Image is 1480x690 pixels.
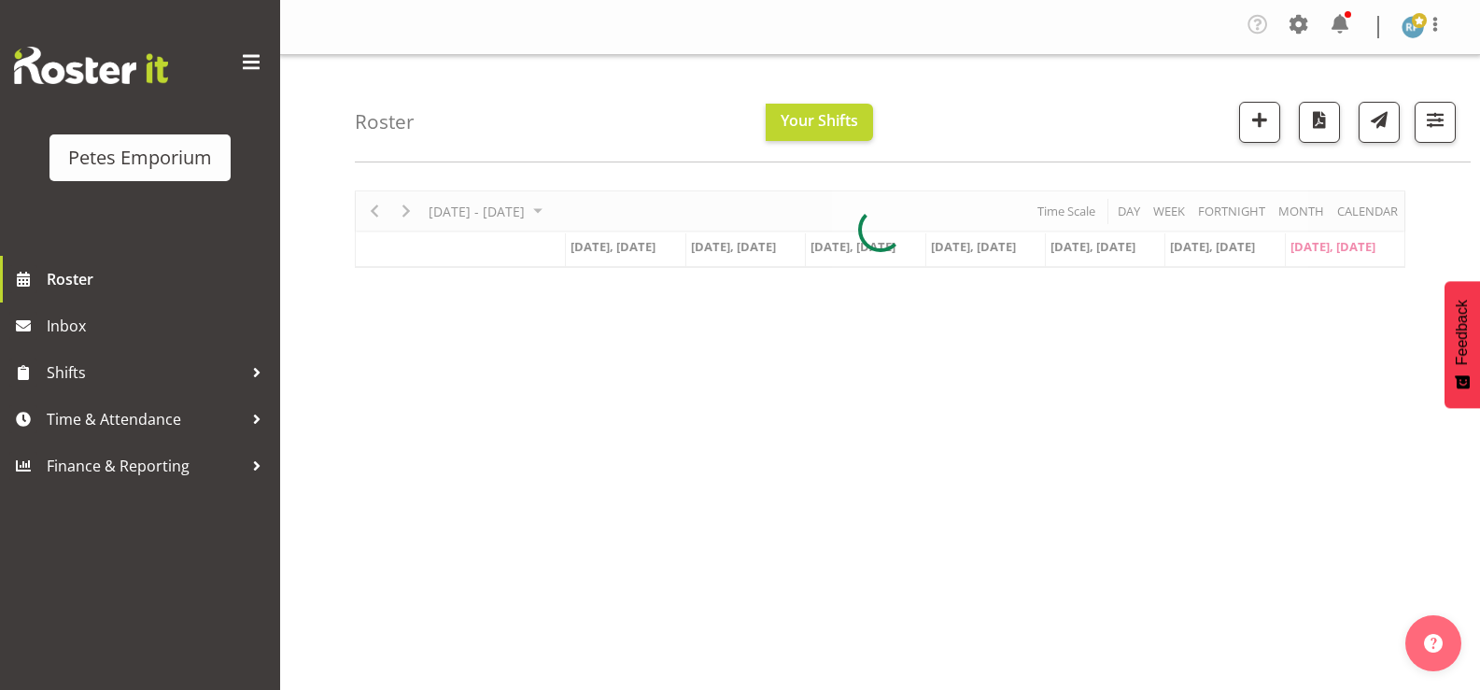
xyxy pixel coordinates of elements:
[781,110,858,131] span: Your Shifts
[47,405,243,433] span: Time & Attendance
[1415,102,1456,143] button: Filter Shifts
[14,47,168,84] img: Rosterit website logo
[1424,634,1443,653] img: help-xxl-2.png
[1454,300,1471,365] span: Feedback
[1402,16,1424,38] img: reina-puketapu721.jpg
[1359,102,1400,143] button: Send a list of all shifts for the selected filtered period to all rostered employees.
[47,452,243,480] span: Finance & Reporting
[47,312,271,340] span: Inbox
[68,144,212,172] div: Petes Emporium
[1299,102,1340,143] button: Download a PDF of the roster according to the set date range.
[355,111,415,133] h4: Roster
[47,265,271,293] span: Roster
[47,359,243,387] span: Shifts
[1445,281,1480,408] button: Feedback - Show survey
[766,104,873,141] button: Your Shifts
[1239,102,1280,143] button: Add a new shift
